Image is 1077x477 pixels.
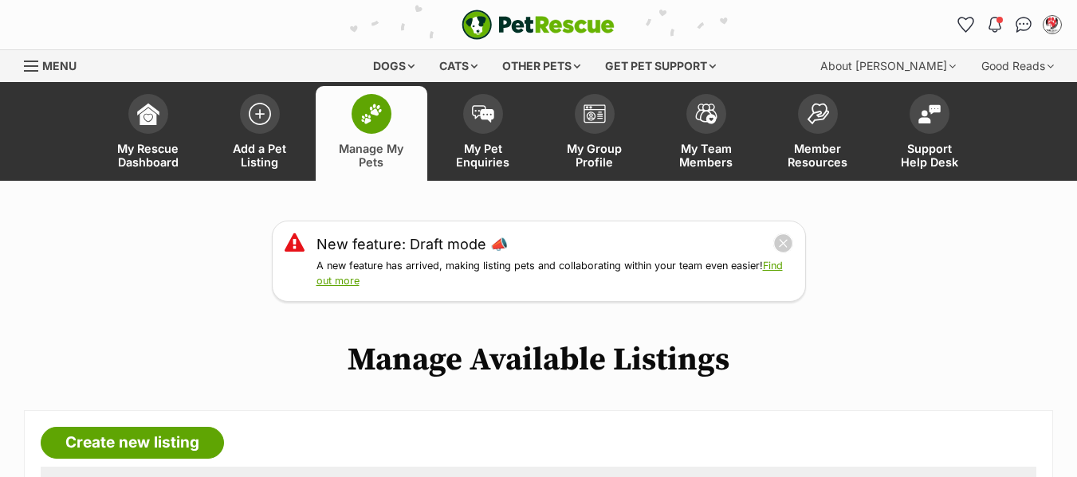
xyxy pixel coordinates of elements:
[953,12,1065,37] ul: Account quick links
[24,50,88,79] a: Menu
[1011,12,1036,37] a: Conversations
[316,233,508,255] a: New feature: Draft mode 📣
[204,86,316,181] a: Add a Pet Listing
[874,86,985,181] a: Support Help Desk
[491,50,592,82] div: Other pets
[316,86,427,181] a: Manage My Pets
[447,142,519,169] span: My Pet Enquiries
[809,50,967,82] div: About [PERSON_NAME]
[539,86,651,181] a: My Group Profile
[695,104,717,124] img: team-members-icon-5396bd8760b3fe7c0b43da4ab00e1e3bb1a5d9ba89233759b79545d2d3fc5d0d.svg
[42,59,77,72] span: Menu
[918,104,941,123] img: help-desk-icon-fdf02630f3aa405de69fd3d07c3f3aa587a6932b1a1747fa1d2bba05be0121f9.svg
[651,86,762,181] a: My Team Members
[360,104,383,124] img: manage-my-pets-icon-02211641906a0b7f246fdf0571729dbe1e7629f14944591b6c1af311fb30b64b.svg
[427,86,539,181] a: My Pet Enquiries
[137,103,159,125] img: dashboard-icon-eb2f2d2d3e046f16d808141f083e7271f6b2e854fb5c12c21221c1fb7104beca.svg
[953,12,979,37] a: Favourites
[559,142,631,169] span: My Group Profile
[316,259,793,289] p: A new feature has arrived, making listing pets and collaborating within your team even easier!
[982,12,1008,37] button: Notifications
[807,103,829,124] img: member-resources-icon-8e73f808a243e03378d46382f2149f9095a855e16c252ad45f914b54edf8863c.svg
[224,142,296,169] span: Add a Pet Listing
[782,142,854,169] span: Member Resources
[594,50,727,82] div: Get pet support
[584,104,606,123] img: group-profile-icon-3fa3cf56718a62981997c0bc7e787c4b2cf8bcc04b72c1350f741eb67cf2f40e.svg
[1016,17,1032,33] img: chat-41dd97257d64d25036548639549fe6c8038ab92f7586957e7f3b1b290dea8141.svg
[970,50,1065,82] div: Good Reads
[1040,12,1065,37] button: My account
[1044,17,1060,33] img: Kim Court profile pic
[462,10,615,40] a: PetRescue
[762,86,874,181] a: Member Resources
[989,17,1001,33] img: notifications-46538b983faf8c2785f20acdc204bb7945ddae34d4c08c2a6579f10ce5e182be.svg
[894,142,965,169] span: Support Help Desk
[670,142,742,169] span: My Team Members
[462,10,615,40] img: logo-e224e6f780fb5917bec1dbf3a21bbac754714ae5b6737aabdf751b685950b380.svg
[249,103,271,125] img: add-pet-listing-icon-0afa8454b4691262ce3f59096e99ab1cd57d4a30225e0717b998d2c9b9846f56.svg
[362,50,426,82] div: Dogs
[112,142,184,169] span: My Rescue Dashboard
[773,233,793,253] button: close
[316,260,783,287] a: Find out more
[472,105,494,123] img: pet-enquiries-icon-7e3ad2cf08bfb03b45e93fb7055b45f3efa6380592205ae92323e6603595dc1f.svg
[41,427,224,459] a: Create new listing
[428,50,489,82] div: Cats
[336,142,407,169] span: Manage My Pets
[92,86,204,181] a: My Rescue Dashboard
